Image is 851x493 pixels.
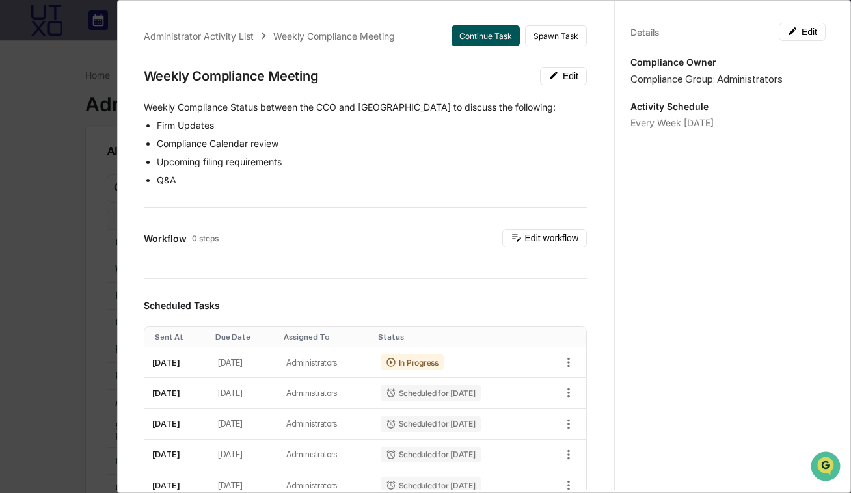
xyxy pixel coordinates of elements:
div: Toggle SortBy [155,332,206,341]
span: Workflow [144,233,187,244]
li: Compliance Calendar review [157,137,587,150]
button: Start new chat [221,103,237,119]
div: We're offline, we'll be back soon [44,113,170,123]
div: Compliance Group: Administrators [630,73,826,85]
div: 🔎 [13,190,23,200]
a: Powered byPylon [92,220,157,230]
td: [DATE] [144,409,211,440]
td: [DATE] [144,378,211,408]
p: Activity Schedule [630,101,826,112]
td: [DATE] [210,347,278,378]
li: Q&A [157,174,587,187]
span: Data Lookup [26,189,82,202]
span: Attestations [107,164,161,177]
a: 🖐️Preclearance [8,159,89,182]
div: Weekly Compliance Meeting [273,31,395,42]
div: In Progress [381,354,444,370]
a: 🗄️Attestations [89,159,167,182]
td: [DATE] [144,440,211,470]
button: Edit [779,23,826,41]
span: Preclearance [26,164,84,177]
div: Details [630,27,659,38]
td: Administrators [278,440,373,470]
div: Scheduled for [DATE] [381,477,481,493]
p: Weekly Compliance Status between the CCO and [GEOGRAPHIC_DATA] to discuss the following: [144,101,587,114]
div: 🗄️ [94,165,105,176]
div: Toggle SortBy [215,332,273,341]
h3: Scheduled Tasks [144,300,587,311]
div: Every Week [DATE] [630,117,826,128]
div: Scheduled for [DATE] [381,385,481,401]
div: Toggle SortBy [284,332,368,341]
span: 0 steps [192,233,219,243]
div: Weekly Compliance Meeting [144,68,319,84]
button: Edit [540,67,587,85]
img: 1746055101610-c473b297-6a78-478c-a979-82029cc54cd1 [13,100,36,123]
button: Edit workflow [502,229,587,247]
button: Spawn Task [525,25,587,46]
div: 🖐️ [13,165,23,176]
td: Administrators [278,409,373,440]
li: Upcoming filing requirements [157,155,587,168]
p: How can we help? [13,27,237,48]
td: [DATE] [210,440,278,470]
li: Firm Updates [157,119,587,132]
div: Scheduled for [DATE] [381,447,481,462]
button: Continue Task [452,25,520,46]
div: Administrator Activity List [144,31,254,42]
iframe: Open customer support [809,450,844,485]
td: [DATE] [144,347,211,378]
td: Administrators [278,378,373,408]
div: Toggle SortBy [378,332,532,341]
span: Pylon [129,220,157,230]
td: [DATE] [210,378,278,408]
a: 🔎Data Lookup [8,183,87,207]
div: Start new chat [44,100,213,113]
td: [DATE] [210,409,278,440]
div: Scheduled for [DATE] [381,416,481,432]
td: Administrators [278,347,373,378]
p: Compliance Owner [630,57,826,68]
